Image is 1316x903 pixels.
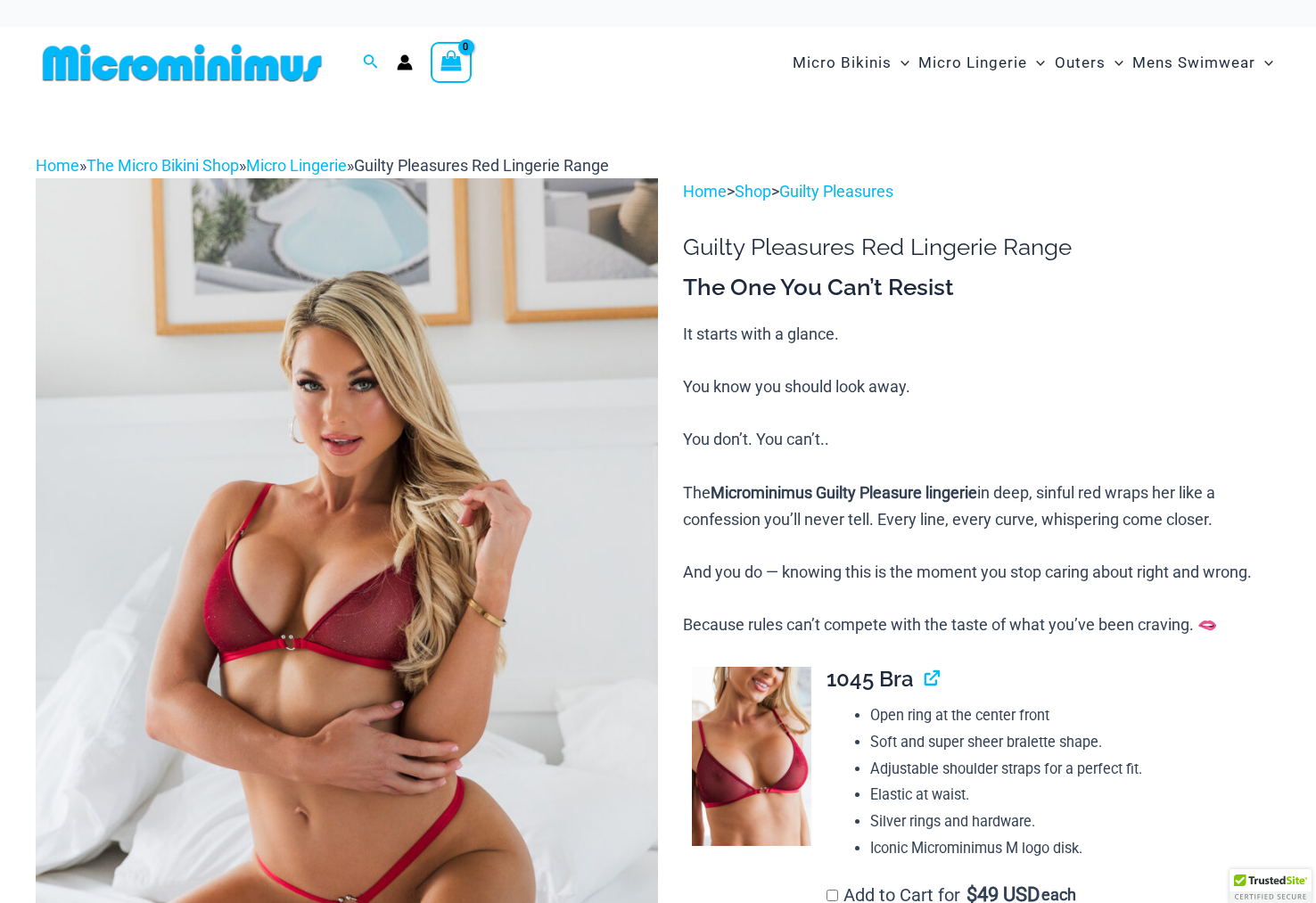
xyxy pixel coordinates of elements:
span: 1045 Bra [827,666,914,692]
a: Account icon link [397,54,413,70]
li: Elastic at waist. [870,782,1280,809]
span: Mens Swimwear [1132,40,1255,86]
input: Add to Cart for$49 USD eachor 4 payments of$12.25 USD eachwithSezzle Click to learn more about Se... [827,890,838,901]
a: Shop [735,182,771,201]
a: Search icon link [363,52,379,74]
a: OutersMenu ToggleMenu Toggle [1050,36,1128,90]
span: Menu Toggle [892,40,909,86]
p: It starts with a glance. You know you should look away. You don’t. You can’t.. The in deep, sinfu... [683,321,1280,638]
span: Menu Toggle [1255,40,1273,86]
li: Soft and super sheer bralette shape. [870,729,1280,756]
span: Guilty Pleasures Red Lingerie Range [354,156,609,175]
p: > > [683,178,1280,205]
a: Micro Lingerie [246,156,347,175]
span: Menu Toggle [1106,40,1123,86]
a: The Micro Bikini Shop [86,156,239,175]
li: Open ring at the center front [870,702,1280,729]
span: » » » [36,156,609,175]
span: Micro Lingerie [918,40,1027,86]
a: Micro BikinisMenu ToggleMenu Toggle [788,36,914,90]
div: TrustedSite Certified [1230,869,1312,903]
b: Microminimus Guilty Pleasure lingerie [711,483,977,502]
a: Home [36,156,79,175]
nav: Site Navigation [785,33,1280,93]
li: Iconic Microminimus M logo disk. [870,835,1280,862]
span: Outers [1055,40,1106,86]
img: Guilty Pleasures Red 1045 Bra [692,667,811,846]
span: Menu Toggle [1027,40,1045,86]
a: View Shopping Cart, empty [431,42,472,83]
h1: Guilty Pleasures Red Lingerie Range [683,234,1280,261]
a: Micro LingerieMenu ToggleMenu Toggle [914,36,1049,90]
a: Mens SwimwearMenu ToggleMenu Toggle [1128,36,1278,90]
li: Silver rings and hardware. [870,809,1280,835]
li: Adjustable shoulder straps for a perfect fit. [870,756,1280,783]
h3: The One You Can’t Resist [683,273,1280,303]
img: MM SHOP LOGO FLAT [36,43,329,83]
span: Micro Bikinis [793,40,892,86]
a: Home [683,182,727,201]
a: Guilty Pleasures [779,182,893,201]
